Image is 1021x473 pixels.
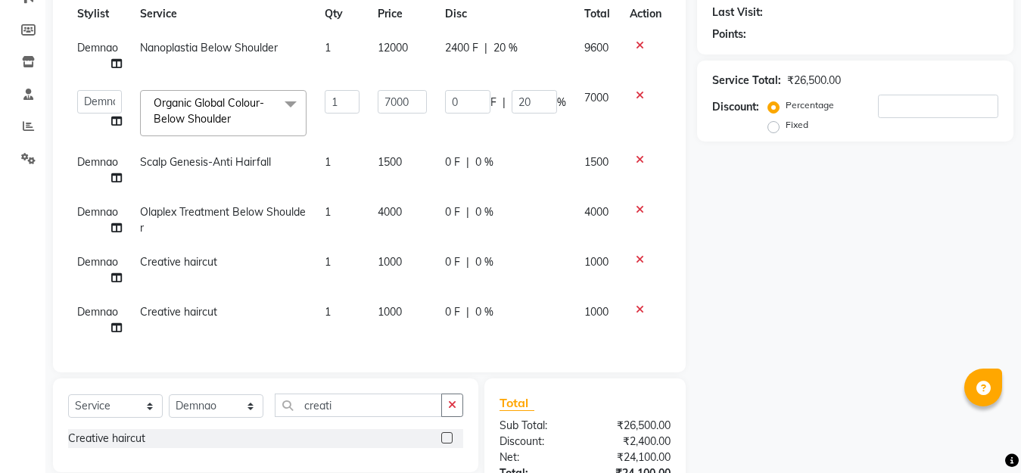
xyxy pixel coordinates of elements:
[140,305,217,319] span: Creative haircut
[445,154,460,170] span: 0 F
[585,434,682,450] div: ₹2,400.00
[786,118,808,132] label: Fixed
[445,40,478,56] span: 2400 F
[493,40,518,56] span: 20 %
[585,450,682,465] div: ₹24,100.00
[275,394,442,417] input: Search or Scan
[77,305,118,319] span: Demnao
[488,450,585,465] div: Net:
[466,154,469,170] span: |
[154,96,264,126] span: Organic Global Colour-Below Shoulder
[584,155,609,169] span: 1500
[378,305,402,319] span: 1000
[378,155,402,169] span: 1500
[585,418,682,434] div: ₹26,500.00
[786,98,834,112] label: Percentage
[445,254,460,270] span: 0 F
[325,41,331,54] span: 1
[77,155,118,169] span: Demnao
[378,41,408,54] span: 12000
[584,255,609,269] span: 1000
[140,41,278,54] span: Nanoplastia Below Shoulder
[77,205,118,219] span: Demnao
[488,434,585,450] div: Discount:
[584,91,609,104] span: 7000
[503,95,506,110] span: |
[466,204,469,220] span: |
[557,95,566,110] span: %
[445,304,460,320] span: 0 F
[77,255,118,269] span: Demnao
[231,112,238,126] a: x
[475,304,493,320] span: 0 %
[68,431,145,447] div: Creative haircut
[488,418,585,434] div: Sub Total:
[584,41,609,54] span: 9600
[475,204,493,220] span: 0 %
[140,155,271,169] span: Scalp Genesis-Anti Hairfall
[466,254,469,270] span: |
[378,205,402,219] span: 4000
[584,305,609,319] span: 1000
[712,5,763,20] div: Last Visit:
[475,154,493,170] span: 0 %
[787,73,841,89] div: ₹26,500.00
[325,205,331,219] span: 1
[584,205,609,219] span: 4000
[712,99,759,115] div: Discount:
[325,305,331,319] span: 1
[140,255,217,269] span: Creative haircut
[500,395,534,411] span: Total
[445,204,460,220] span: 0 F
[466,304,469,320] span: |
[325,155,331,169] span: 1
[140,205,306,235] span: Olaplex Treatment Below Shoulder
[484,40,487,56] span: |
[712,26,746,42] div: Points:
[77,41,118,54] span: Demnao
[712,73,781,89] div: Service Total:
[378,255,402,269] span: 1000
[475,254,493,270] span: 0 %
[325,255,331,269] span: 1
[490,95,496,110] span: F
